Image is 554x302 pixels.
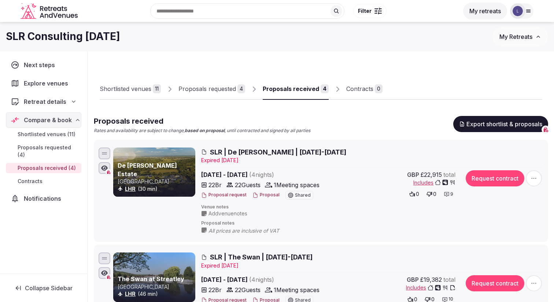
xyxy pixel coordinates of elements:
div: Expire d [DATE] [201,262,543,269]
span: 0 [416,190,419,198]
span: Compare & book [24,116,72,124]
span: Collapse Sidebar [25,284,73,292]
a: Shortlisted venues (11) [6,129,81,139]
button: LHR [125,185,136,193]
div: Contracts [346,84,373,93]
span: All prices are inclusive of VAT [208,227,294,234]
span: 9 [450,191,453,197]
button: Proposal [252,192,280,198]
span: Shortlisted venues (11) [18,131,75,138]
p: [GEOGRAPHIC_DATA] [118,283,194,291]
a: My retreats [463,7,507,15]
button: Request contract [466,275,524,291]
span: total [443,275,455,284]
a: Proposals received (4) [6,163,81,173]
span: 0 [433,190,436,198]
span: total [443,170,455,179]
button: Export shortlist & proposals [453,116,548,132]
button: 0 [407,189,421,199]
span: Retreat details [24,97,66,106]
h2: Proposals received [94,116,310,126]
span: 22 Guests [235,181,261,189]
div: 4 [237,84,245,93]
span: 22 Br [208,285,222,294]
a: LHR [125,186,136,192]
span: [DATE] - [DATE] [201,275,330,284]
span: GBP [407,170,419,179]
div: Proposals received [263,84,319,93]
span: Filter [358,7,372,15]
span: Explore venues [24,79,71,88]
span: Notifications [24,194,64,203]
a: De [PERSON_NAME] Estate [118,162,177,177]
button: Filter [353,4,387,18]
button: Includes [413,179,455,186]
span: GBP [407,275,419,284]
span: £19,382 [420,275,442,284]
span: ( 4 night s ) [249,171,274,178]
div: (46 min) [118,290,194,298]
span: 1 Meeting spaces [274,181,320,189]
span: [DATE] - [DATE] [201,170,330,179]
a: Proposals requested (4) [6,142,81,160]
button: Collapse Sidebar [6,280,81,296]
span: My Retreats [499,33,532,40]
span: ( 4 night s ) [249,276,274,283]
button: My retreats [463,3,507,19]
a: Contracts [6,176,81,186]
p: Rates and availability are subject to change, , until contracted and signed by all parties [94,128,310,134]
span: Venue notes [201,204,543,210]
a: Explore venues [6,76,81,91]
p: [GEOGRAPHIC_DATA] [118,178,194,185]
a: The Swan at Streatley [118,275,184,283]
button: 0 [424,189,439,199]
a: Proposals requested4 [178,79,245,100]
div: (30 min) [118,185,194,193]
button: My Retreats [492,28,548,46]
a: Proposals received4 [263,79,329,100]
a: Shortlisted venues11 [100,79,161,100]
h1: SLR Consulting [DATE] [6,29,120,44]
img: Luke Fujii [513,6,523,16]
span: 22 Guests [235,285,261,294]
button: Request contract [466,170,524,186]
div: 11 [153,84,161,93]
span: 1 Meeting spaces [274,285,320,294]
div: 0 [375,84,383,93]
a: Visit the homepage [21,3,79,19]
span: Shared [295,193,311,197]
a: Contracts0 [346,79,383,100]
span: Contracts [18,178,43,185]
div: Proposals requested [178,84,236,93]
div: 4 [321,84,329,93]
button: Includes [406,284,455,291]
span: Add venue notes [208,210,247,217]
strong: based on proposal [185,128,225,133]
span: SLR | De [PERSON_NAME] | [DATE]-[DATE] [210,148,346,157]
span: Next steps [24,61,58,69]
span: £22,915 [421,170,442,179]
a: Next steps [6,57,81,73]
button: Proposal request [201,192,247,198]
span: Proposal notes [201,220,543,226]
span: SLR | The Swan | [DATE]-[DATE] [210,252,313,262]
a: LHR [125,291,136,297]
span: Proposals received (4) [18,164,76,172]
span: 22 Br [208,181,222,189]
a: Notifications [6,191,81,206]
svg: Retreats and Venues company logo [21,3,79,19]
div: Shortlisted venues [100,84,151,93]
div: Expire d [DATE] [201,157,543,164]
span: Proposals requested (4) [18,144,78,159]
